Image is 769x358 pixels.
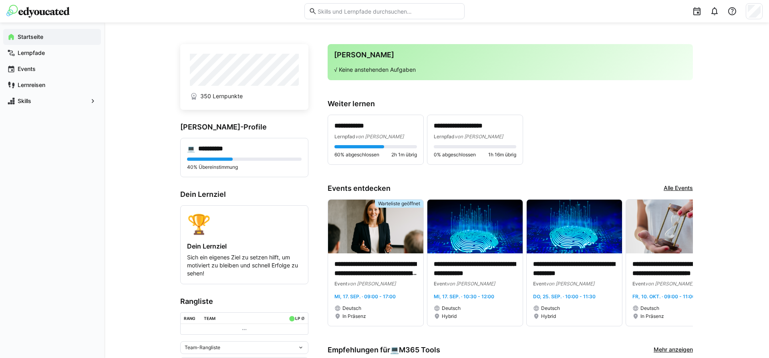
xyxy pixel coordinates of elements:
img: image [427,200,523,253]
span: Hybrid [541,313,556,320]
span: von [PERSON_NAME] [546,281,594,287]
p: √ Keine anstehenden Aufgaben [334,66,686,74]
span: Lernpfad [334,133,355,140]
a: Mehr anzeigen [654,346,693,354]
span: Event [334,281,347,287]
span: In Präsenz [640,313,664,320]
h3: Rangliste [180,297,308,306]
h3: Dein Lernziel [180,190,308,199]
span: M365 Tools [399,346,440,354]
h3: [PERSON_NAME]-Profile [180,123,308,131]
span: Deutsch [342,305,361,311]
div: 💻️ [390,346,440,354]
span: Deutsch [442,305,461,311]
div: LP [295,316,300,321]
h3: Weiter lernen [328,99,693,108]
div: 🏆 [187,212,302,236]
span: Event [533,281,546,287]
a: Alle Events [664,184,693,193]
h3: Events entdecken [328,184,391,193]
div: Rang [184,316,195,321]
img: image [527,200,622,253]
input: Skills und Lernpfade durchsuchen… [317,8,460,15]
span: von [PERSON_NAME] [447,281,495,287]
span: Do, 25. Sep. · 10:00 - 11:30 [533,293,596,299]
span: Fr, 10. Okt. · 09:00 - 11:00 [632,293,695,299]
span: Deutsch [541,305,560,311]
span: Event [632,281,645,287]
span: Warteliste geöffnet [378,200,420,207]
h4: Dein Lernziel [187,242,302,250]
img: image [626,200,721,253]
span: von [PERSON_NAME] [347,281,396,287]
span: 2h 1m übrig [391,152,417,158]
p: 40% Übereinstimmung [187,164,302,170]
div: Team [204,316,215,321]
span: Mi, 17. Sep. · 10:30 - 12:00 [434,293,494,299]
span: 350 Lernpunkte [200,92,243,100]
p: Sich ein eigenes Ziel zu setzen hilft, um motiviert zu bleiben und schnell Erfolge zu sehen! [187,253,302,277]
span: Team-Rangliste [185,344,220,351]
div: 💻️ [187,145,195,153]
h3: [PERSON_NAME] [334,51,686,59]
span: von [PERSON_NAME] [645,281,694,287]
span: 1h 16m übrig [488,152,516,158]
span: von [PERSON_NAME] [355,133,404,140]
span: Deutsch [640,305,659,311]
span: In Präsenz [342,313,366,320]
img: image [328,200,423,253]
span: 0% abgeschlossen [434,152,476,158]
span: Lernpfad [434,133,455,140]
span: Hybrid [442,313,457,320]
a: ø [301,314,305,321]
span: 60% abgeschlossen [334,152,379,158]
span: von [PERSON_NAME] [455,133,503,140]
span: Event [434,281,447,287]
span: Mi, 17. Sep. · 09:00 - 17:00 [334,293,396,299]
h3: Empfehlungen für [328,346,440,354]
